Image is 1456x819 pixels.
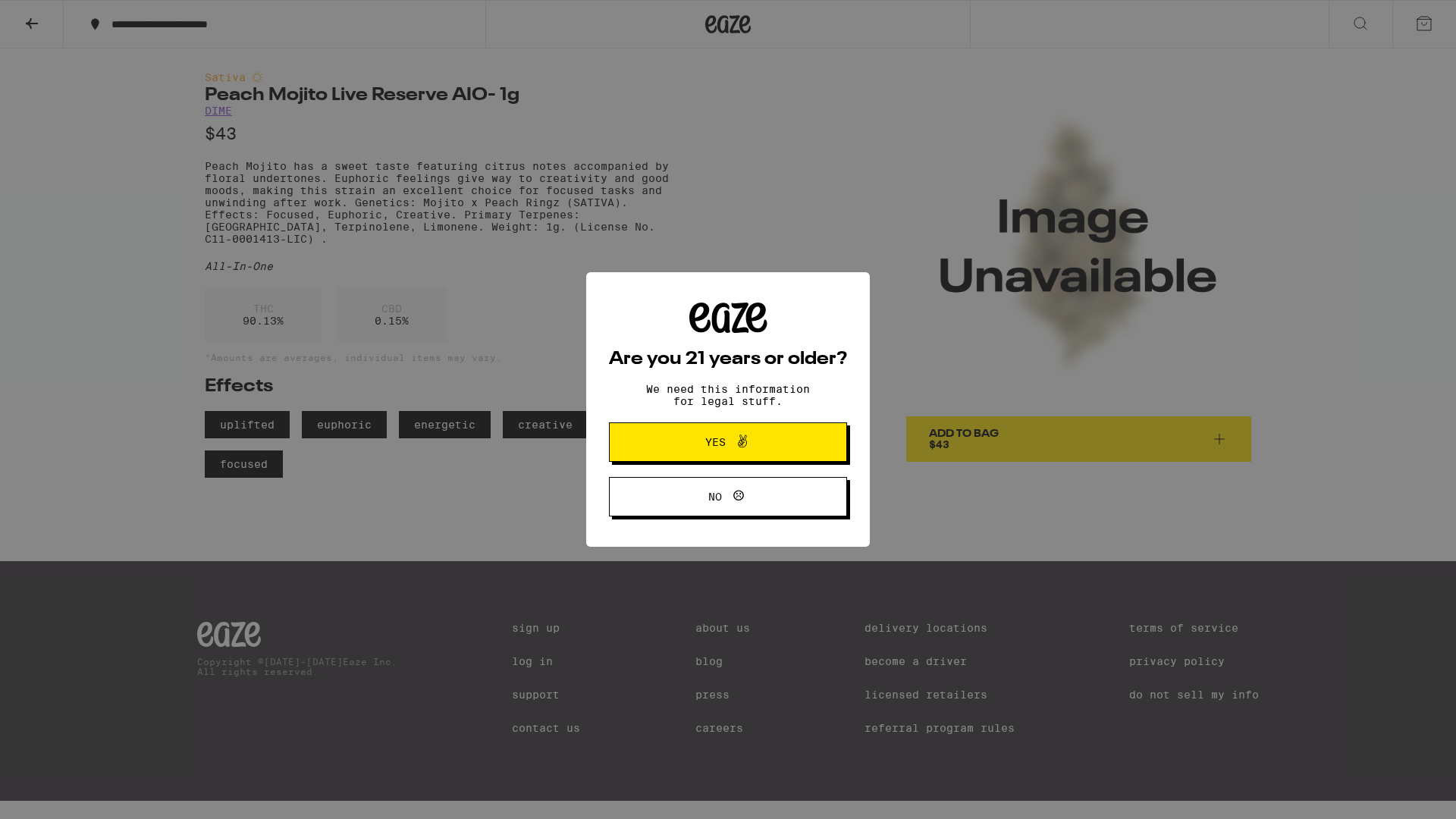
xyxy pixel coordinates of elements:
button: Yes [609,422,847,462]
span: No [708,491,722,502]
button: No [609,477,847,516]
span: Yes [705,437,726,447]
p: We need this information for legal stuff. [633,383,823,407]
h2: Are you 21 years or older? [609,350,847,369]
